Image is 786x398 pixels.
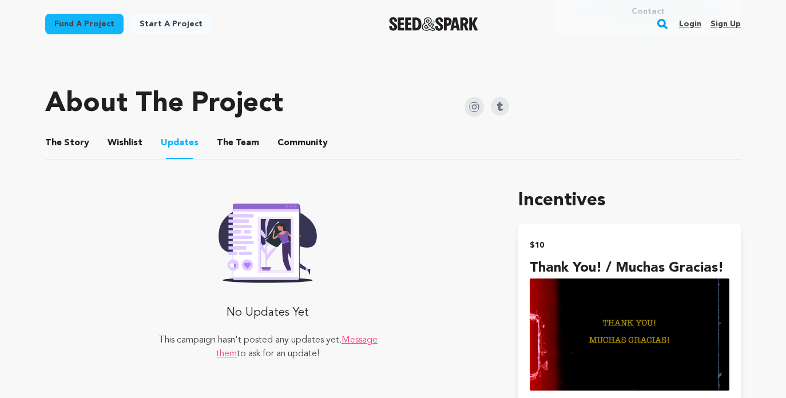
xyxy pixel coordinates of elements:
[45,136,89,150] span: Story
[45,90,283,118] h1: About The Project
[209,196,326,283] img: Seed&Spark Rafiki Image
[530,278,729,391] img: incentive
[108,136,142,150] span: Wishlist
[530,237,729,253] h2: $10
[679,15,701,33] a: Login
[389,17,479,31] a: Seed&Spark Homepage
[217,136,259,150] span: Team
[217,136,233,150] span: The
[710,15,741,33] a: Sign up
[45,14,124,34] a: Fund a project
[161,136,199,150] span: Updates
[518,187,741,214] h1: Incentives
[389,17,479,31] img: Seed&Spark Logo Dark Mode
[491,97,509,116] img: Seed&Spark Tumblr Icon
[277,136,328,150] span: Community
[157,301,379,324] p: No Updates Yet
[157,333,379,361] p: This campaign hasn't posted any updates yet. to ask for an update!
[216,336,378,359] a: Message them
[465,97,484,117] img: Seed&Spark Instagram Icon
[45,136,62,150] span: The
[530,258,729,278] h4: Thank you! / Muchas Gracias!
[130,14,212,34] a: Start a project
